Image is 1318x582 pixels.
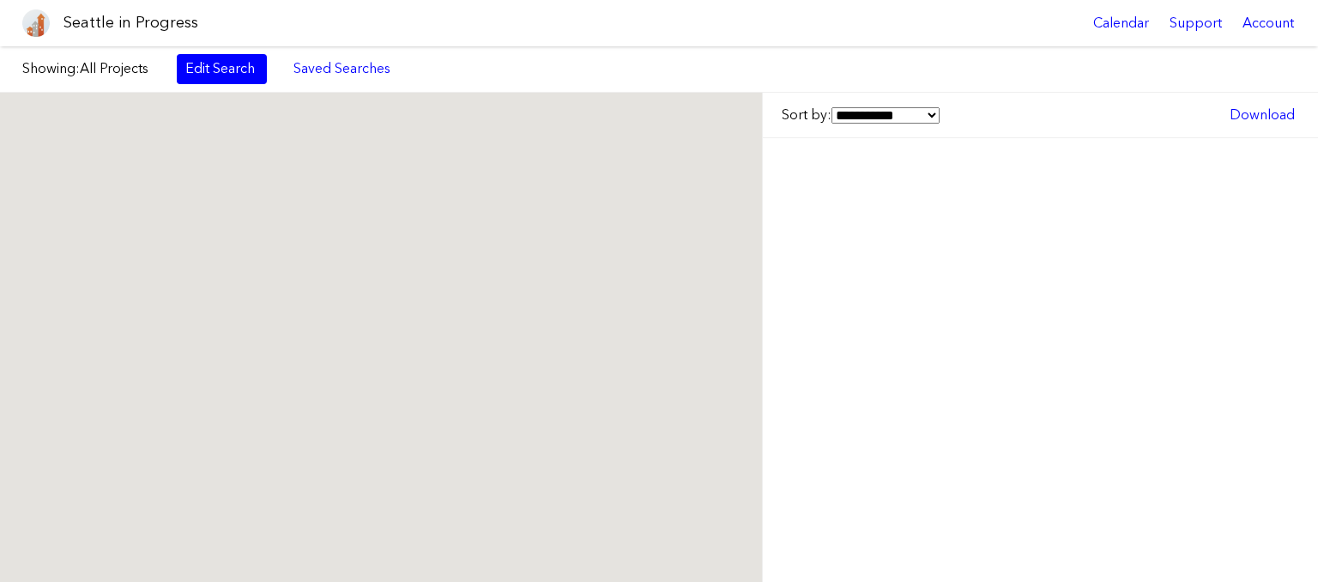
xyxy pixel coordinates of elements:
[80,60,148,76] span: All Projects
[831,107,940,124] select: Sort by:
[22,59,160,78] label: Showing:
[63,12,198,33] h1: Seattle in Progress
[284,54,400,83] a: Saved Searches
[1221,100,1303,130] a: Download
[782,106,940,124] label: Sort by:
[22,9,50,37] img: favicon-96x96.png
[177,54,267,83] a: Edit Search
